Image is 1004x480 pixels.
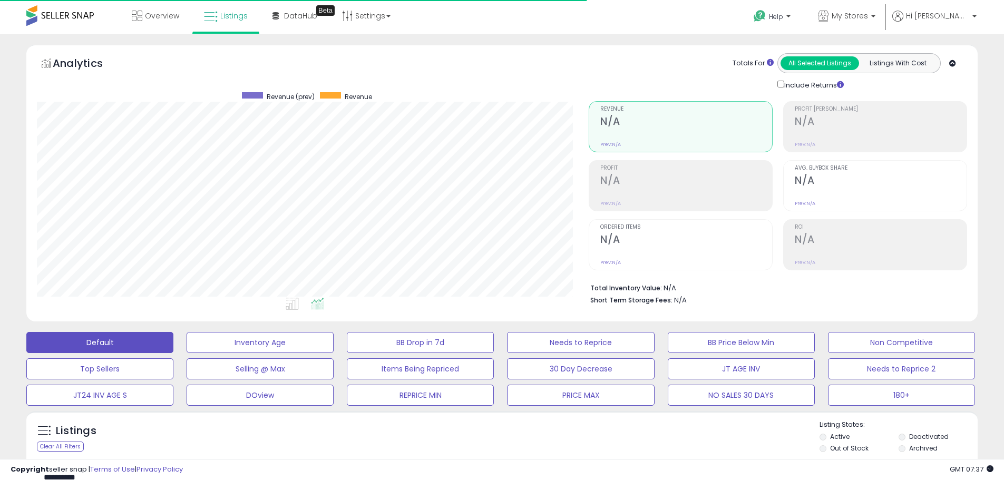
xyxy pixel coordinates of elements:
button: BB Price Below Min [668,332,815,353]
div: Tooltip anchor [316,5,335,16]
button: All Selected Listings [781,56,859,70]
span: My Stores [832,11,868,21]
button: JT24 INV AGE S [26,385,173,406]
label: Deactivated [909,432,949,441]
a: Help [745,2,801,34]
div: Include Returns [769,79,856,91]
span: Profit [600,165,772,171]
div: Totals For [733,58,774,68]
span: N/A [674,295,687,305]
button: Non Competitive [828,332,975,353]
button: Needs to Reprice 2 [828,358,975,379]
div: seller snap | | [11,465,183,475]
button: Listings With Cost [859,56,937,70]
a: Terms of Use [90,464,135,474]
h2: N/A [600,233,772,248]
h2: N/A [600,115,772,130]
h2: N/A [795,174,967,189]
span: 2025-10-9 07:37 GMT [950,464,993,474]
button: DOview [187,385,334,406]
div: Clear All Filters [37,442,84,452]
p: Listing States: [820,420,978,430]
span: Ordered Items [600,224,772,230]
button: 180+ [828,385,975,406]
span: Listings [220,11,248,21]
button: Default [26,332,173,353]
h2: N/A [795,233,967,248]
span: Revenue [345,92,372,101]
span: Help [769,12,783,21]
button: Selling @ Max [187,358,334,379]
small: Prev: N/A [600,200,621,207]
h5: Listings [56,424,96,438]
button: NO SALES 30 DAYS [668,385,815,406]
button: Items Being Repriced [347,358,494,379]
small: Prev: N/A [600,141,621,148]
small: Prev: N/A [795,259,815,266]
span: Revenue [600,106,772,112]
span: Avg. Buybox Share [795,165,967,171]
button: JT AGE INV [668,358,815,379]
span: ROI [795,224,967,230]
i: Get Help [753,9,766,23]
span: Overview [145,11,179,21]
button: BB Drop in 7d [347,332,494,353]
a: Privacy Policy [137,464,183,474]
span: Profit [PERSON_NAME] [795,106,967,112]
small: Prev: N/A [600,259,621,266]
li: N/A [590,281,959,293]
span: Revenue (prev) [267,92,315,101]
h5: Analytics [53,56,123,73]
label: Archived [909,444,938,453]
b: Total Inventory Value: [590,283,662,292]
span: DataHub [284,11,317,21]
h2: N/A [795,115,967,130]
strong: Copyright [11,464,49,474]
button: Needs to Reprice [507,332,654,353]
a: Hi [PERSON_NAME] [892,11,977,34]
small: Prev: N/A [795,141,815,148]
button: REPRICE MIN [347,385,494,406]
button: 30 Day Decrease [507,358,654,379]
label: Active [830,432,850,441]
label: Out of Stock [830,444,869,453]
b: Short Term Storage Fees: [590,296,672,305]
small: Prev: N/A [795,200,815,207]
span: Hi [PERSON_NAME] [906,11,969,21]
h2: N/A [600,174,772,189]
button: PRICE MAX [507,385,654,406]
button: Inventory Age [187,332,334,353]
button: Top Sellers [26,358,173,379]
